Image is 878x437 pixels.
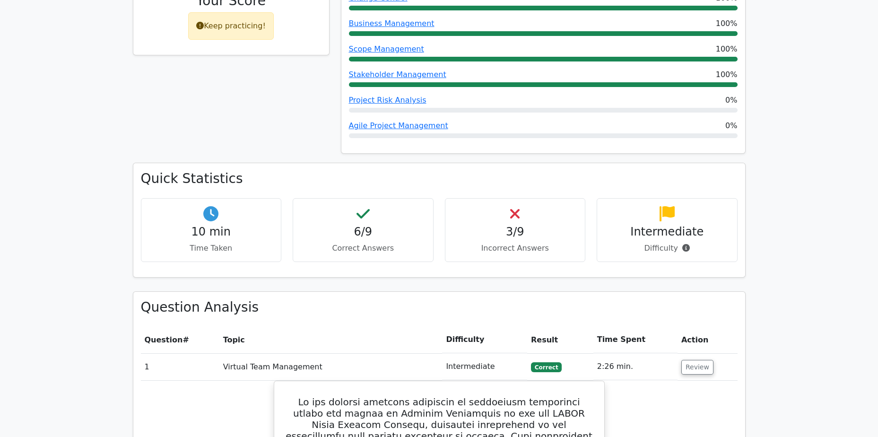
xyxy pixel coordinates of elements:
[219,353,443,380] td: Virtual Team Management
[442,353,527,380] td: Intermediate
[301,243,426,254] p: Correct Answers
[453,225,578,239] h4: 3/9
[593,326,678,353] th: Time Spent
[725,95,737,106] span: 0%
[141,299,738,315] h3: Question Analysis
[349,70,446,79] a: Stakeholder Management
[145,335,183,344] span: Question
[593,353,678,380] td: 2:26 min.
[527,326,593,353] th: Result
[149,243,274,254] p: Time Taken
[605,243,730,254] p: Difficulty
[725,120,737,131] span: 0%
[141,353,219,380] td: 1
[716,69,738,80] span: 100%
[442,326,527,353] th: Difficulty
[716,18,738,29] span: 100%
[349,121,448,130] a: Agile Project Management
[716,44,738,55] span: 100%
[219,326,443,353] th: Topic
[681,360,713,375] button: Review
[531,362,562,372] span: Correct
[349,96,426,105] a: Project Risk Analysis
[453,243,578,254] p: Incorrect Answers
[605,225,730,239] h4: Intermediate
[678,326,738,353] th: Action
[301,225,426,239] h4: 6/9
[188,12,274,40] div: Keep practicing!
[141,171,738,187] h3: Quick Statistics
[149,225,274,239] h4: 10 min
[349,44,424,53] a: Scope Management
[141,326,219,353] th: #
[349,19,435,28] a: Business Management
